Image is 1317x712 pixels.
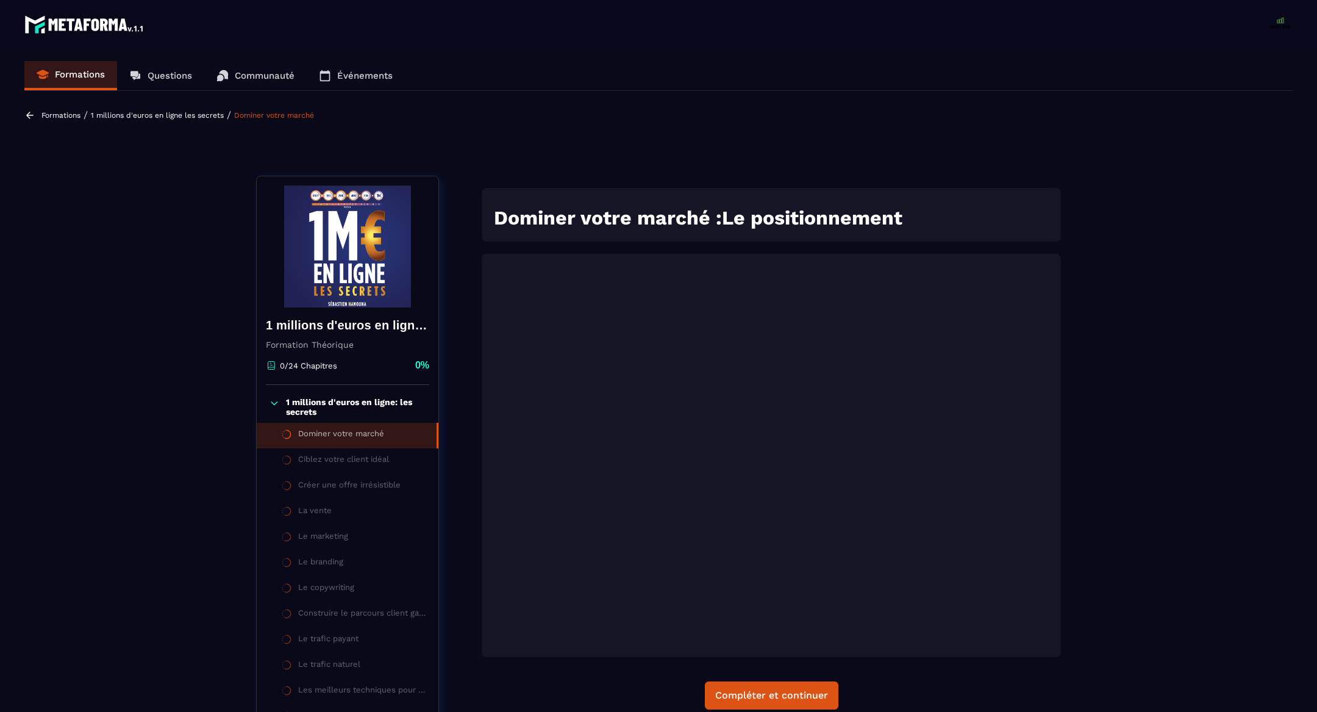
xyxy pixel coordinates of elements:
[337,70,393,81] p: Événements
[298,583,354,596] div: Le copywriting
[235,70,294,81] p: Communauté
[266,340,429,350] p: Formation Théorique
[24,61,117,90] a: Formations
[55,69,105,80] p: Formations
[24,12,145,37] img: logo
[84,109,88,121] span: /
[494,206,722,229] strong: Dominer votre marché :
[307,61,405,90] a: Événements
[705,681,838,710] button: Compléter et continuer
[91,111,224,120] a: 1 millions d'euros en ligne les secrets
[414,359,429,372] p: 0%
[148,70,192,81] p: Questions
[298,429,384,442] div: Dominer votre marché
[298,608,426,622] div: Construire le parcours client gagnant
[41,111,80,120] a: Formations
[298,455,389,468] div: Ciblez votre client idéal
[715,689,828,702] div: Compléter et continuer
[227,109,231,121] span: /
[280,361,337,370] p: 0/24 Chapitres
[298,685,426,699] div: Les meilleurs techniques pour éduquer vos prospects
[298,557,343,570] div: Le branding
[298,634,359,647] div: Le trafic payant
[722,206,902,229] strong: Le positionnement
[286,397,426,417] p: 1 millions d'euros en ligne: les secrets
[234,111,314,120] a: Dominer votre marché
[298,660,360,673] div: Le trafic naturel
[266,185,429,307] img: banner
[117,61,204,90] a: Questions
[298,531,348,545] div: Le marketing
[204,61,307,90] a: Communauté
[298,506,332,519] div: La vente
[298,480,401,494] div: Créer une offre irrésistible
[266,317,429,334] h4: 1 millions d'euros en ligne les secrets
